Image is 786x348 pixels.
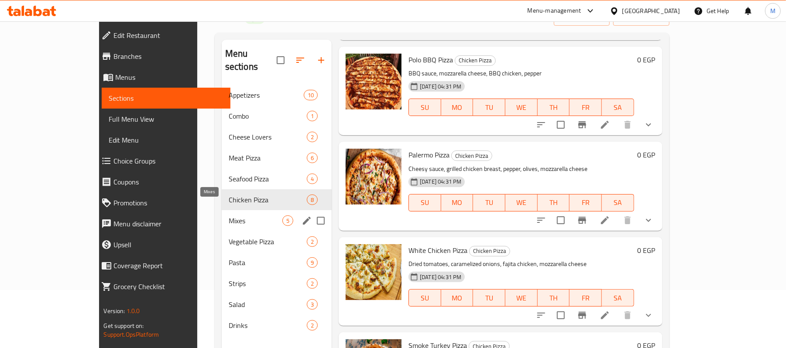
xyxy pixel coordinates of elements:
div: items [307,153,318,163]
a: Edit Menu [102,130,230,150]
h2: Menu sections [225,47,277,73]
a: Promotions [94,192,230,213]
span: Cheese Lovers [229,132,307,142]
span: Polo BBQ Pizza [408,53,453,66]
button: SU [408,289,441,307]
span: 10 [304,91,317,99]
button: FR [570,194,602,212]
p: Dried tomatoes, caramelized onions, fajita chicken, mozzarella cheese [408,259,634,270]
button: WE [505,289,538,307]
div: items [307,111,318,121]
span: TH [541,196,566,209]
div: items [307,320,318,331]
button: TH [538,194,570,212]
span: M [770,6,776,16]
button: Branch-specific-item [572,114,593,135]
span: Vegetable Pizza [229,236,307,247]
span: FR [573,101,598,114]
span: SU [412,101,438,114]
span: Strips [229,278,307,289]
span: Edit Restaurant [113,30,223,41]
button: show more [638,305,659,326]
span: MO [445,292,470,304]
button: FR [570,289,602,307]
button: MO [441,289,474,307]
span: [DATE] 04:31 PM [416,177,465,186]
a: Menu disclaimer [94,213,230,234]
span: Pasta [229,257,307,268]
a: Upsell [94,234,230,255]
div: Chicken Pizza [455,55,496,66]
span: SU [412,196,438,209]
span: 1 [307,112,317,120]
div: Pasta9 [222,252,332,273]
a: Support.OpsPlatform [103,329,159,340]
span: TH [541,292,566,304]
span: Menu disclaimer [113,218,223,229]
span: FR [573,196,598,209]
button: TU [473,289,505,307]
button: Branch-specific-item [572,305,593,326]
a: Edit menu item [600,310,610,321]
svg: Show Choices [643,215,654,225]
svg: Show Choices [643,119,654,130]
div: Menu-management [528,6,581,16]
span: Edit Menu [109,135,223,145]
button: FR [570,99,602,116]
div: Vegetable Pizza2 [222,231,332,252]
span: SU [412,292,438,304]
div: items [307,236,318,247]
span: 9 [307,259,317,267]
button: SA [602,99,634,116]
button: edit [300,214,313,227]
div: items [307,194,318,205]
span: Appetizers [229,90,304,100]
span: 2 [307,280,317,288]
span: [DATE] 04:31 PM [416,273,465,281]
img: White Chicken Pizza [346,244,402,300]
span: Select to update [552,306,570,324]
div: Salad3 [222,294,332,315]
span: Chicken Pizza [229,194,307,205]
span: Mixes [229,215,282,226]
span: 2 [307,321,317,330]
div: Drinks2 [222,315,332,336]
div: items [307,299,318,310]
div: items [304,90,318,100]
div: Cheese Lovers2 [222,126,332,147]
button: delete [617,305,638,326]
img: Palermo Pizza [346,149,402,205]
button: show more [638,210,659,231]
span: Chicken Pizza [452,151,492,161]
span: SA [605,101,631,114]
button: TH [538,99,570,116]
span: Drinks [229,320,307,331]
span: Palermo Pizza [408,148,450,161]
p: Cheesy sauce, grilled chicken breast, pepper, olives, mozzarella cheese [408,164,634,174]
span: Seafood Pizza [229,174,307,184]
div: Combo1 [222,106,332,126]
span: [DATE] 04:31 PM [416,82,465,91]
p: BBQ sauce, mozzarella cheese, BBQ chicken, pepper [408,68,634,79]
button: delete [617,210,638,231]
a: Edit menu item [600,215,610,225]
div: Seafood Pizza4 [222,168,332,189]
h6: 0 EGP [638,149,656,161]
span: Meat Pizza [229,153,307,163]
span: Choice Groups [113,156,223,166]
div: items [282,215,293,226]
span: Chicken Pizza [455,55,495,65]
div: items [307,257,318,268]
span: SA [605,292,631,304]
svg: Show Choices [643,310,654,321]
button: MO [441,194,474,212]
span: export [620,12,662,23]
a: Branches [94,46,230,67]
div: Strips2 [222,273,332,294]
span: WE [509,101,534,114]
